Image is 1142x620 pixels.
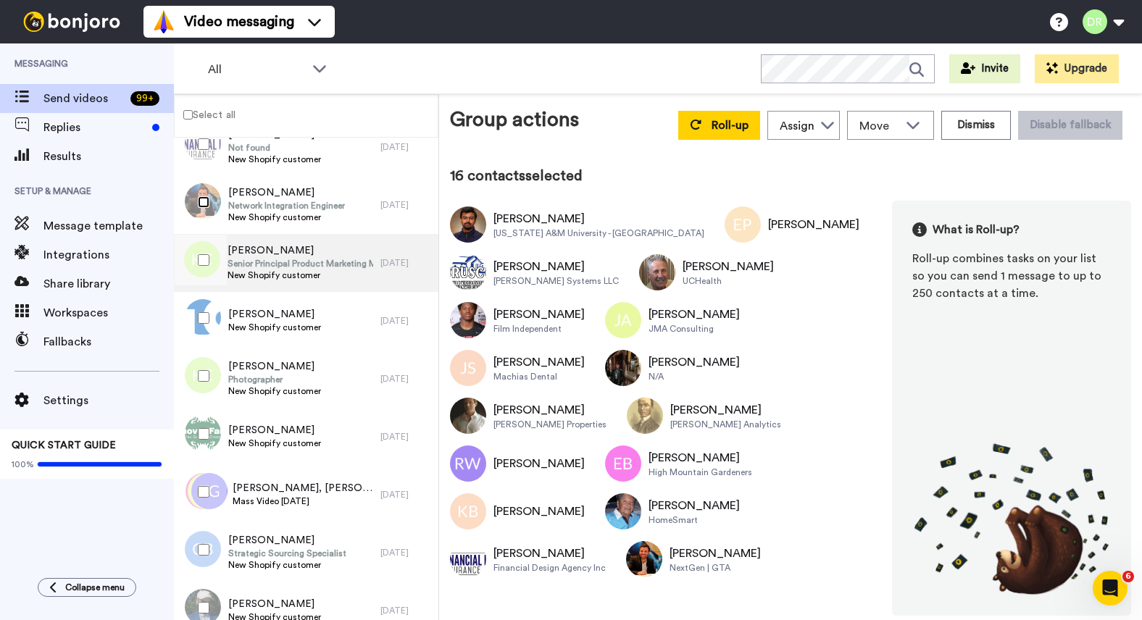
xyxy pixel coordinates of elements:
[380,315,431,327] div: [DATE]
[670,401,781,419] div: [PERSON_NAME]
[450,166,1131,186] div: 16 contacts selected
[639,254,675,290] img: Image of Tim Voros
[380,605,431,616] div: [DATE]
[649,306,740,323] div: [PERSON_NAME]
[43,275,174,293] span: Share library
[670,419,781,430] div: [PERSON_NAME] Analytics
[912,443,1111,595] img: joro-roll.png
[43,119,146,136] span: Replies
[450,398,486,434] img: Image of John Adamson
[228,533,346,548] span: [PERSON_NAME]
[725,206,761,243] img: Image of Earl George Porter
[649,371,740,382] div: N/A
[859,117,899,135] span: Move
[450,302,486,338] img: Image of Keith Fulton
[912,250,1111,302] div: Roll-up combines tasks on your list so you can send 1 message to up to 250 contacts at a time.
[1093,571,1128,606] iframe: Intercom live chat
[493,371,585,382] div: Machias Dental
[228,385,321,397] span: New Shopify customer
[493,306,585,323] div: [PERSON_NAME]
[450,541,486,577] img: Image of Kyle Smith
[649,466,752,478] div: High Mountain Gardeners
[649,353,740,371] div: [PERSON_NAME]
[43,90,125,107] span: Send videos
[493,323,585,335] div: Film Independent
[43,304,174,322] span: Workspaces
[175,106,236,123] label: Select all
[12,458,34,470] span: 100%
[233,495,373,507] span: Mass Video [DATE]
[228,597,321,611] span: [PERSON_NAME]
[605,350,641,386] img: Image of Ira Stone
[43,217,174,235] span: Message template
[670,545,761,562] div: [PERSON_NAME]
[17,12,126,32] img: bj-logo-header-white.svg
[649,514,740,526] div: HomeSmart
[1035,54,1119,83] button: Upgrade
[493,210,704,227] div: [PERSON_NAME]
[228,374,321,385] span: Photographer
[1018,111,1122,140] button: Disable fallback
[228,142,321,154] span: Not found
[228,559,346,571] span: New Shopify customer
[228,548,346,559] span: Strategic Sourcing Specialist
[228,211,345,223] span: New Shopify customer
[450,105,579,140] div: Group actions
[228,200,345,211] span: Network Integration Engineer
[605,493,641,529] img: Image of Francisco Castorena
[450,350,486,386] img: Image of James Sparaga
[184,12,294,32] span: Video messaging
[43,148,174,165] span: Results
[941,111,1011,140] button: Dismiss
[450,254,486,290] img: Image of DOMENIC BRUSCO
[380,489,431,500] div: [DATE]
[450,493,486,529] img: Image of Keith Bennett
[649,449,752,466] div: [PERSON_NAME]
[627,398,663,434] img: Image of Bill Caven
[233,481,373,495] span: [PERSON_NAME], [PERSON_NAME] & 40 others
[43,333,174,351] span: Fallbacks
[208,61,305,78] span: All
[183,110,193,120] input: Select all
[228,258,373,269] span: Senior Principal Product Marketing Manager
[678,111,760,140] button: Roll-up
[380,141,431,153] div: [DATE]
[228,185,345,200] span: [PERSON_NAME]
[493,562,606,574] div: Financial Design Agency Inc
[43,392,174,409] span: Settings
[493,419,607,430] div: [PERSON_NAME] Properties
[493,503,585,520] div: [PERSON_NAME]
[380,547,431,558] div: [DATE]
[228,307,321,322] span: [PERSON_NAME]
[933,221,1020,238] span: What is Roll-up?
[228,437,321,449] span: New Shopify customer
[493,545,606,562] div: [PERSON_NAME]
[683,275,774,287] div: UCHealth
[450,206,486,243] img: Image of Ayush Goyal
[228,359,321,374] span: [PERSON_NAME]
[228,423,321,437] span: [PERSON_NAME]
[228,322,321,333] span: New Shopify customer
[670,562,761,574] div: NextGen | GTA
[12,440,116,451] span: QUICK START GUIDE
[768,216,859,233] div: [PERSON_NAME]
[605,445,641,482] img: Image of Eric Baumheier
[493,258,619,275] div: [PERSON_NAME]
[780,117,814,135] div: Assign
[605,302,641,338] img: Image of Joseph M. Agosta
[949,54,1020,83] button: Invite
[380,373,431,385] div: [DATE]
[649,323,740,335] div: JMA Consulting
[130,91,159,106] div: 99 +
[228,243,373,258] span: [PERSON_NAME]
[152,10,175,33] img: vm-color.svg
[626,541,662,577] img: Image of Kevin Chandradas
[493,353,585,371] div: [PERSON_NAME]
[228,154,321,165] span: New Shopify customer
[712,120,749,131] span: Roll-up
[683,258,774,275] div: [PERSON_NAME]
[228,269,373,281] span: New Shopify customer
[649,497,740,514] div: [PERSON_NAME]
[43,246,174,264] span: Integrations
